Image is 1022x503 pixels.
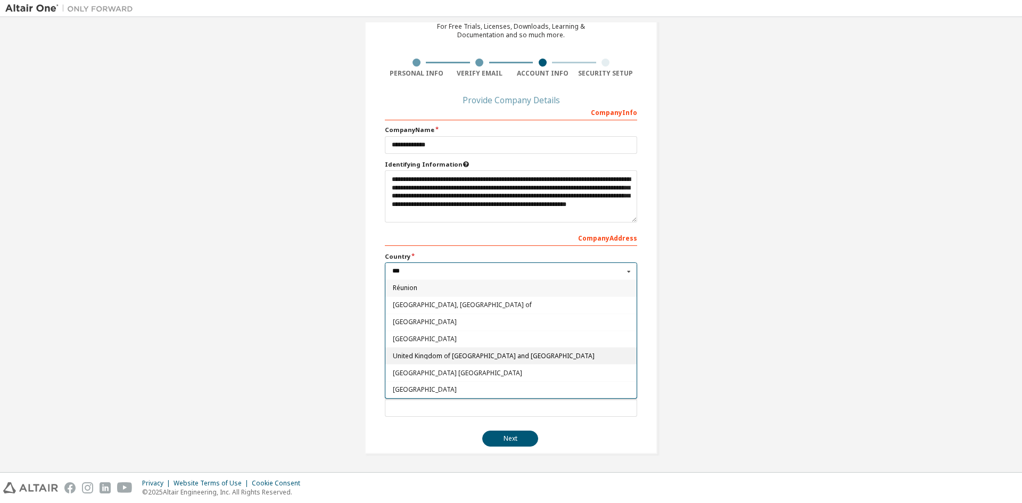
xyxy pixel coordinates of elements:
[385,97,637,103] div: Provide Company Details
[393,387,630,393] span: [GEOGRAPHIC_DATA]
[393,302,630,308] span: [GEOGRAPHIC_DATA], [GEOGRAPHIC_DATA] of
[385,229,637,246] div: Company Address
[385,252,637,261] label: Country
[393,353,630,359] span: United Kingdom of [GEOGRAPHIC_DATA] and [GEOGRAPHIC_DATA]
[5,3,138,14] img: Altair One
[393,336,630,342] span: [GEOGRAPHIC_DATA]
[117,482,133,493] img: youtube.svg
[385,69,448,78] div: Personal Info
[393,319,630,325] span: [GEOGRAPHIC_DATA]
[437,22,585,39] div: For Free Trials, Licenses, Downloads, Learning & Documentation and so much more.
[385,160,637,169] label: Please provide any information that will help our support team identify your company. Email and n...
[100,482,111,493] img: linkedin.svg
[482,431,538,447] button: Next
[3,482,58,493] img: altair_logo.svg
[64,482,76,493] img: facebook.svg
[511,69,574,78] div: Account Info
[448,69,512,78] div: Verify Email
[385,103,637,120] div: Company Info
[393,370,630,376] span: [GEOGRAPHIC_DATA] [GEOGRAPHIC_DATA]
[174,479,252,488] div: Website Terms of Use
[393,285,630,292] span: Réunion
[82,482,93,493] img: instagram.svg
[142,479,174,488] div: Privacy
[252,479,307,488] div: Cookie Consent
[385,126,637,134] label: Company Name
[142,488,307,497] p: © 2025 Altair Engineering, Inc. All Rights Reserved.
[574,69,638,78] div: Security Setup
